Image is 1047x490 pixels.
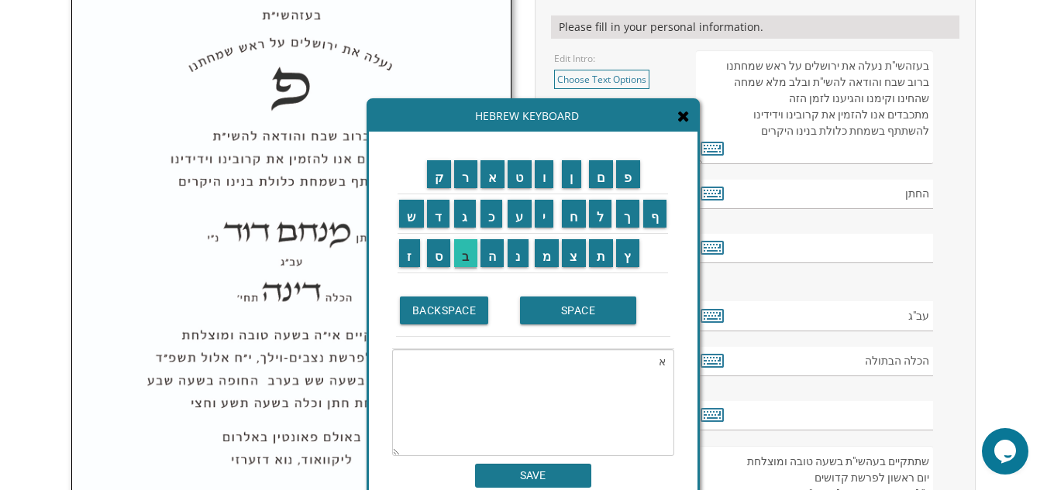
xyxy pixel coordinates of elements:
input: ה [480,239,505,267]
input: ס [427,239,451,267]
input: ץ [616,239,639,267]
label: Edit Intro: [554,52,595,65]
div: Hebrew Keyboard [369,101,697,132]
div: Please fill in your personal information. [551,15,959,39]
input: ך [616,200,639,228]
input: א [480,160,505,188]
input: ד [427,200,450,228]
input: ם [589,160,614,188]
textarea: בעזרת ה' יתברך עוד ישמע בערי יהודה ובחוצות ירושלים קול ששון ◆ וקול שמחה ◆ קול חתן ◆ וקול כלה בשבח... [696,50,933,164]
iframe: chat widget [982,428,1032,475]
input: ט [508,160,532,188]
a: Choose Text Options [554,70,649,89]
input: BACKSPACE [400,296,489,324]
input: SPACE [520,296,636,324]
input: י [535,200,554,228]
input: ז [399,239,420,267]
input: ק [427,160,452,188]
input: כ [480,200,503,228]
input: נ [508,239,529,267]
input: מ [535,239,560,267]
input: ע [508,200,532,228]
input: ח [562,200,586,228]
input: ש [399,200,424,228]
input: ג [454,200,476,228]
input: ן [562,160,581,188]
input: ו [535,160,554,188]
input: ל [589,200,612,228]
input: פ [616,160,640,188]
input: SAVE [475,464,591,488]
input: ר [454,160,477,188]
input: צ [562,239,586,267]
input: ב [454,239,477,267]
input: ף [643,200,667,228]
input: ת [589,239,614,267]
